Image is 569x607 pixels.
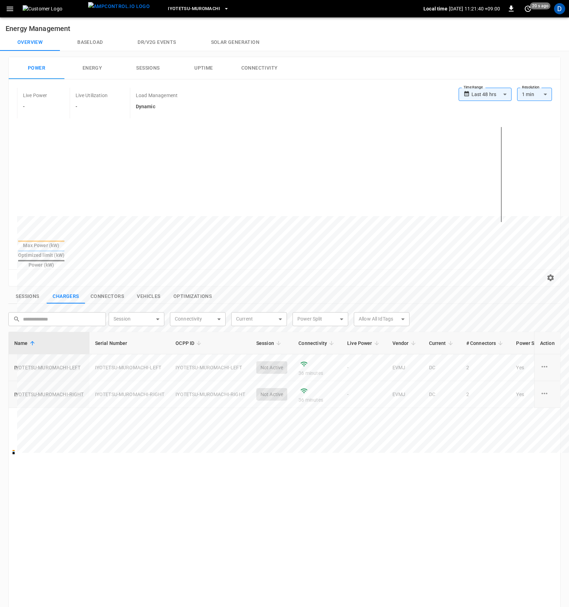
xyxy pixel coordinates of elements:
[522,85,539,90] label: Resolution
[347,339,381,347] span: Live Power
[463,85,483,90] label: Time Range
[14,364,80,371] a: IYOTETSU-MUROMACHI-LEFT
[23,92,47,99] p: Live Power
[176,339,203,347] span: OCPP ID
[14,339,37,347] span: Name
[88,2,150,11] img: ampcontrol.io logo
[8,289,47,304] button: show latest sessions
[168,5,220,13] span: Iyotetsu-Muromachi
[423,5,447,12] p: Local time
[165,2,232,16] button: Iyotetsu-Muromachi
[194,34,277,51] button: Solar generation
[516,336,561,350] span: Power Split
[429,339,455,347] span: Current
[471,88,512,101] div: Last 48 hrs
[23,103,47,111] h6: -
[256,339,283,347] span: Session
[534,332,560,354] th: Action
[466,339,505,347] span: # Connectors
[89,332,170,354] th: Serial Number
[530,2,551,9] span: 20 s ago
[136,103,178,111] h6: Dynamic
[168,289,217,304] button: show latest optimizations
[14,391,84,398] a: IYOTETSU-MUROMACHI-RIGHT
[176,57,232,79] button: Uptime
[554,3,565,14] div: profile-icon
[540,362,555,373] div: charge point options
[60,34,120,51] button: Baseload
[522,3,533,14] button: set refresh interval
[120,57,176,79] button: Sessions
[23,5,85,12] img: Customer Logo
[120,34,193,51] button: Dr/V2G events
[517,88,552,101] div: 1 min
[232,57,287,79] button: Connectivity
[76,92,108,99] p: Live Utilization
[85,289,130,304] button: show latest connectors
[136,92,178,99] p: Load Management
[130,289,168,304] button: show latest vehicles
[298,339,336,347] span: Connectivity
[64,57,120,79] button: Energy
[449,5,500,12] p: [DATE] 11:21:40 +09:00
[540,389,555,400] div: charge point options
[9,57,64,79] button: Power
[47,289,85,304] button: show latest charge points
[76,103,108,111] h6: -
[392,339,418,347] span: Vendor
